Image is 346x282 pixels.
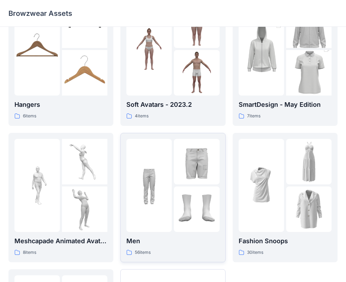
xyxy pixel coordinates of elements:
img: folder 3 [62,186,107,232]
img: folder 1 [126,163,172,208]
img: folder 2 [286,139,332,184]
img: folder 2 [62,139,107,184]
img: folder 1 [126,26,172,72]
a: folder 1folder 2folder 3Fashion Snoops30items [233,133,338,262]
p: 8 items [23,249,36,256]
p: 56 items [135,249,151,256]
img: folder 3 [62,50,107,96]
p: Browzwear Assets [8,8,72,18]
a: folder 1folder 2folder 3Meshcapade Animated Avatars8items [8,133,113,262]
img: folder 3 [174,50,219,96]
p: Men [126,236,219,246]
a: folder 1folder 2folder 3Men56items [120,133,225,262]
p: 30 items [247,249,263,256]
img: folder 1 [14,163,60,208]
img: folder 3 [286,186,332,232]
p: Hangers [14,100,107,110]
p: 7 items [247,112,260,120]
img: folder 1 [14,26,60,72]
p: Fashion Snoops [239,236,332,246]
p: Soft Avatars - 2023.2 [126,100,219,110]
p: 4 items [135,112,149,120]
img: folder 2 [174,139,219,184]
img: folder 3 [174,186,219,232]
p: Meshcapade Animated Avatars [14,236,107,246]
p: 6 items [23,112,36,120]
p: SmartDesign - May Edition [239,100,332,110]
img: folder 1 [239,15,284,83]
img: folder 3 [286,39,332,107]
img: folder 1 [239,163,284,208]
